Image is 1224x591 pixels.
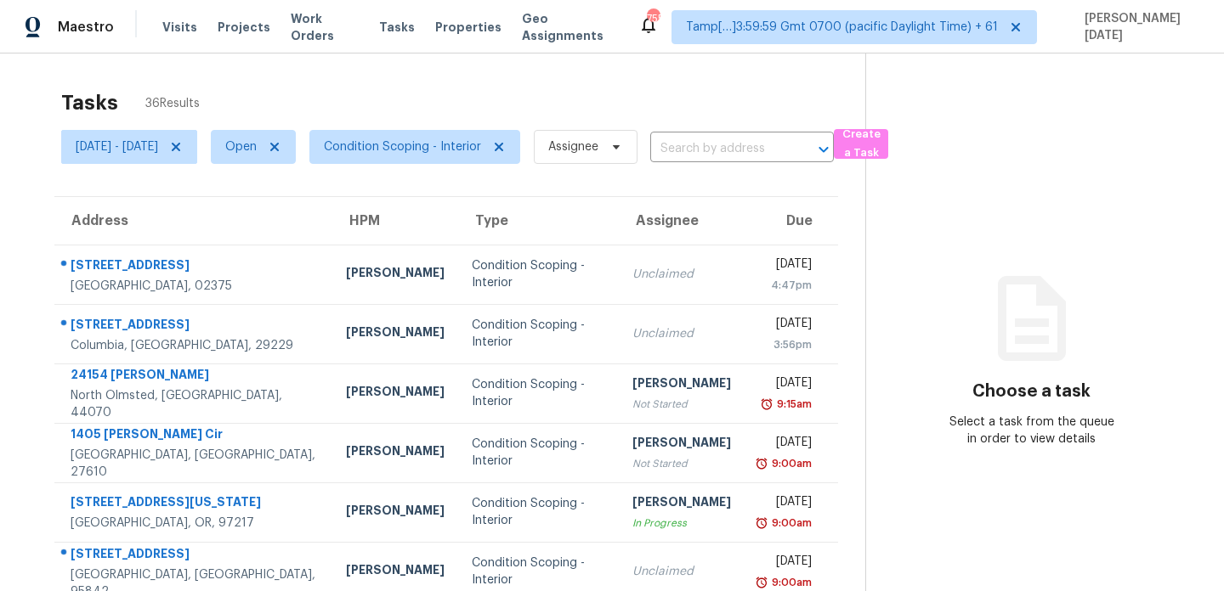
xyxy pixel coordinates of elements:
div: [DATE] [758,434,812,455]
div: 4:47pm [758,277,812,294]
th: Address [54,197,332,245]
th: Type [458,197,619,245]
div: [PERSON_NAME] [346,561,445,583]
div: [GEOGRAPHIC_DATA], 02375 [71,278,319,295]
div: 3:56pm [758,336,812,353]
div: [STREET_ADDRESS] [71,316,319,337]
th: Due [745,197,838,245]
h3: Choose a task [972,383,1091,400]
div: 9:00am [768,455,812,472]
button: Create a Task [834,129,888,159]
div: Unclaimed [632,563,731,580]
span: [PERSON_NAME][DATE] [1078,10,1198,44]
div: [PERSON_NAME] [632,493,731,515]
span: Work Orders [291,10,359,44]
span: Properties [435,19,501,36]
span: 36 Results [145,95,200,112]
div: 755 [647,10,659,27]
div: [DATE] [758,374,812,396]
div: Condition Scoping - Interior [472,257,605,291]
th: Assignee [619,197,745,245]
div: [STREET_ADDRESS][US_STATE] [71,493,319,515]
div: Condition Scoping - Interior [472,554,605,588]
div: Condition Scoping - Interior [472,495,605,529]
h2: Tasks [61,94,118,111]
div: [PERSON_NAME] [346,442,445,464]
div: [STREET_ADDRESS] [71,545,319,566]
span: Projects [218,19,270,36]
span: Maestro [58,19,114,36]
img: Overdue Alarm Icon [755,515,768,532]
div: [PERSON_NAME] [346,324,445,345]
div: 9:00am [768,574,812,591]
div: Condition Scoping - Interior [472,436,605,470]
div: Columbia, [GEOGRAPHIC_DATA], 29229 [71,337,319,354]
div: 9:00am [768,515,812,532]
span: Visits [162,19,197,36]
div: [PERSON_NAME] [346,502,445,523]
div: 24154 [PERSON_NAME] [71,366,319,387]
div: [STREET_ADDRESS] [71,256,319,278]
div: North Olmsted, [GEOGRAPHIC_DATA], 44070 [71,387,319,421]
img: Overdue Alarm Icon [755,455,768,472]
span: Open [225,138,257,155]
button: Open [812,138,836,161]
input: Search by address [650,136,786,162]
div: [PERSON_NAME] [632,374,731,396]
div: Select a task from the queue in order to view details [949,414,1114,447]
div: [DATE] [758,553,812,574]
div: In Progress [632,515,731,532]
div: Unclaimed [632,266,731,283]
div: Unclaimed [632,325,731,342]
span: [DATE] - [DATE] [76,138,158,155]
div: [DATE] [758,315,812,336]
img: Overdue Alarm Icon [760,396,773,413]
div: [PERSON_NAME] [346,383,445,404]
div: [DATE] [758,493,812,515]
img: Overdue Alarm Icon [755,574,768,591]
span: Condition Scoping - Interior [324,138,481,155]
span: Geo Assignments [522,10,619,44]
div: Not Started [632,396,731,413]
div: [PERSON_NAME] [346,264,445,285]
div: Condition Scoping - Interior [472,317,605,351]
div: [GEOGRAPHIC_DATA], [GEOGRAPHIC_DATA], 27610 [71,447,319,481]
th: HPM [332,197,458,245]
span: Tasks [379,21,415,33]
div: [GEOGRAPHIC_DATA], OR, 97217 [71,515,319,532]
div: Condition Scoping - Interior [472,376,605,410]
div: 1405 [PERSON_NAME] Cir [71,425,319,447]
span: Tamp[…]3:59:59 Gmt 0700 (pacific Daylight Time) + 61 [686,19,998,36]
span: Create a Task [842,125,880,164]
div: 9:15am [773,396,812,413]
span: Assignee [548,138,598,155]
div: Not Started [632,455,731,472]
div: [DATE] [758,256,812,277]
div: [PERSON_NAME] [632,434,731,455]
